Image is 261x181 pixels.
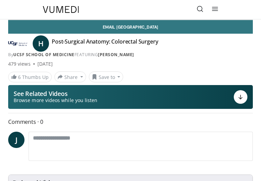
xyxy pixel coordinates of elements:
[8,72,52,82] a: 6 Thumbs Up
[33,35,49,52] a: H
[89,71,124,82] button: Save to
[8,20,253,34] a: Email [GEOGRAPHIC_DATA]
[8,117,253,126] span: Comments 0
[18,74,21,80] span: 6
[14,90,97,97] p: See Related Videos
[14,97,97,104] span: Browse more videos while you listen
[8,52,253,58] div: By FEATURING
[98,52,134,57] a: [PERSON_NAME]
[54,71,86,82] button: Share
[37,61,53,67] div: [DATE]
[52,38,158,49] h4: Post-Surgical Anatomy: Colorectal Surgery
[43,6,79,13] img: VuMedi Logo
[8,38,27,49] img: UCSF School of Medicine
[8,85,253,109] button: See Related Videos Browse more videos while you listen
[8,61,31,67] span: 479 views
[8,132,25,148] a: J
[13,52,75,57] a: UCSF School of Medicine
